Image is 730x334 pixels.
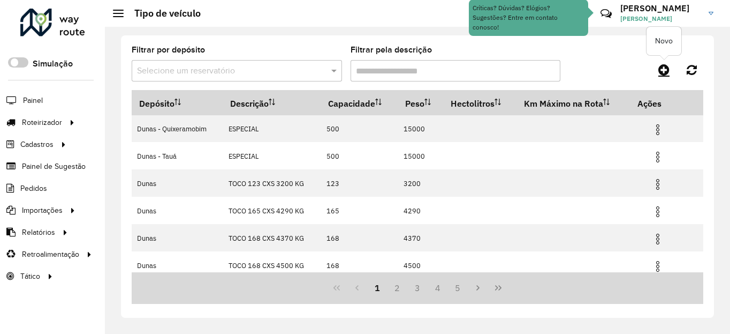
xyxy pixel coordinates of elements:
[404,179,421,188] font: 3200
[428,278,448,298] button: 4
[22,162,86,170] font: Painel de Sugestão
[405,98,424,109] font: Peso
[455,283,460,293] font: 5
[326,234,339,243] font: 168
[137,152,177,161] font: Dunas - Tauá
[367,278,387,298] button: 1
[132,45,205,54] font: Filtrar por depósito
[20,272,40,280] font: Tático
[326,261,339,270] font: 168
[230,98,269,109] font: Descrição
[22,250,79,258] font: Retroalimentação
[351,45,432,54] font: Filtrar pela descrição
[407,278,428,298] button: 3
[404,152,425,161] font: 15000
[524,98,603,109] font: Km Máximo na Rota
[22,228,55,236] font: Relatórios
[229,261,304,270] font: TOCO 168 CXS 4500 KG
[326,152,339,161] font: 500
[229,179,304,188] font: TOCO 123 CXS 3200 KG
[229,234,304,243] font: TOCO 168 CXS 4370 KG
[647,27,681,55] div: Novo
[326,124,339,133] font: 500
[139,98,174,109] font: Depósito
[229,206,304,216] font: TOCO 165 CXS 4290 KG
[415,283,420,293] font: 3
[326,179,339,188] font: 123
[375,283,380,293] font: 1
[448,278,468,298] button: 5
[137,206,156,216] font: Dunas
[394,283,400,293] font: 2
[468,278,488,298] button: Próxima página
[22,206,63,214] font: Importações
[404,261,421,270] font: 4500
[637,98,661,109] font: Ações
[620,3,689,13] font: [PERSON_NAME]
[326,206,339,216] font: 165
[20,140,54,149] font: Cadastros
[23,97,43,105] font: Painel
[137,124,207,133] font: Dunas - Quixeramobim
[404,234,421,243] font: 4370
[229,152,258,161] font: ESPECIAL
[435,283,440,293] font: 4
[33,59,73,68] font: Simulação
[620,14,672,23] font: [PERSON_NAME]
[595,2,618,25] a: Contato Rápido
[137,261,156,270] font: Dunas
[22,118,62,127] font: Roteirizador
[488,278,508,298] button: Última página
[229,124,258,133] font: ESPECIAL
[451,98,495,109] font: Hectolitros
[328,98,375,109] font: Capacidade
[134,7,201,19] font: Tipo de veículo
[137,234,156,243] font: Dunas
[404,124,425,133] font: 15000
[387,278,407,298] button: 2
[404,206,421,216] font: 4290
[20,184,47,192] font: Pedidos
[137,179,156,188] font: Dunas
